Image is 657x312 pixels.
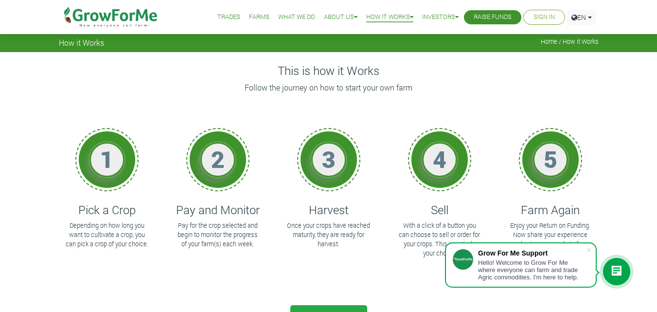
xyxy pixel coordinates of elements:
[533,12,555,22] a: Sign In
[60,82,597,93] p: Follow the journey on how to start your own farm
[285,203,372,217] h4: Harvest
[59,64,599,78] h4: This is how it Works
[366,12,413,22] a: How it Works
[507,203,594,217] h4: Farm Again
[92,145,122,173] h1: 1
[425,145,454,173] h1: 4
[396,203,483,217] h4: Sell
[287,221,371,249] p: Once your crops have reached maturity, they are ready for harvest.
[314,145,343,173] h1: 3
[324,12,357,22] a: About Us
[203,145,232,173] h1: 2
[64,203,150,217] h4: Pick a Crop
[478,249,586,257] div: Grow For Me Support
[474,12,512,22] a: Raise Funds
[65,221,149,249] p: Depending on how long you want to cultivate a crop, you can pick a crop of your choice.
[217,12,240,22] a: Trades
[541,38,599,45] span: Home / How it Works
[249,12,269,22] a: Farms
[176,221,260,249] p: Pay for the crop selected and begin to monitor the progress of your farm(s) each week.
[567,10,596,25] a: EN
[278,12,315,22] a: What We Do
[59,38,104,47] span: How it Works
[536,145,565,173] h1: 5
[398,221,481,258] p: With a click of a button you can choose to sell or order for your crops. This is entirely your ch...
[478,259,586,281] div: Hello! Welcome to Grow For Me where everyone can farm and trade Agric commodities. I'm here to help.
[509,221,592,258] p: Enjoy your Return on Funding. Now share your experience and get more people to farm again.
[175,203,261,217] h4: Pay and Monitor
[422,12,459,22] a: Investors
